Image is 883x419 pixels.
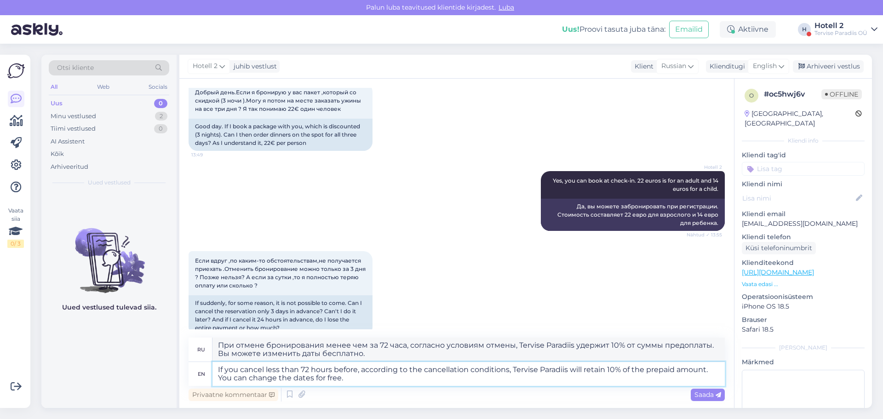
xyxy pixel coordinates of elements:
p: Kliendi telefon [742,232,865,242]
p: Klienditeekond [742,258,865,268]
div: en [198,366,205,382]
div: 0 [154,124,167,133]
input: Lisa tag [742,162,865,176]
p: Safari 18.5 [742,325,865,334]
span: Hotell 2 [688,164,722,171]
div: Arhiveeritud [51,162,88,172]
div: Tervise Paradiis OÜ [814,29,867,37]
p: Uued vestlused tulevad siia. [62,303,156,312]
span: Otsi kliente [57,63,94,73]
b: Uus! [562,25,579,34]
div: 0 / 3 [7,240,24,248]
div: Kliendi info [742,137,865,145]
div: # oc5hwj6v [764,89,821,100]
p: [EMAIL_ADDRESS][DOMAIN_NAME] [742,219,865,229]
span: Nähtud ✓ 13:55 [687,231,722,238]
div: [GEOGRAPHIC_DATA], [GEOGRAPHIC_DATA] [745,109,855,128]
span: Luba [496,3,517,11]
span: Если вдруг ,по каким-то обстоятельствам,не получается приехать .Отменить бронирование можно тольк... [195,257,367,289]
div: Minu vestlused [51,112,96,121]
div: Hotell 2 [814,22,867,29]
div: Socials [147,81,169,93]
div: 2 [155,112,167,121]
p: Kliendi email [742,209,865,219]
a: Hotell 2Tervise Paradiis OÜ [814,22,877,37]
div: ru [197,342,205,357]
input: Lisa nimi [742,193,854,203]
div: Aktiivne [720,21,776,38]
div: Good day. If I book a package with you, which is discounted (3 nights). Can I then order dinners ... [189,119,373,151]
span: Uued vestlused [88,178,131,187]
span: Добрый день.Если я бронирую у вас пакет ,который со скидкой (3 ночи ).Могу я потом на месте заказ... [195,89,362,112]
p: Märkmed [742,357,865,367]
span: Yes, you can book at check-in. 22 euros is for an adult and 14 euros for a child. [553,177,720,192]
span: Saada [694,390,721,399]
a: [URL][DOMAIN_NAME] [742,268,814,276]
img: Askly Logo [7,62,25,80]
div: Klient [631,62,654,71]
span: Russian [661,61,686,71]
div: Klienditugi [706,62,745,71]
div: Web [95,81,111,93]
p: Kliendi tag'id [742,150,865,160]
div: Kõik [51,149,64,159]
div: AI Assistent [51,137,85,146]
p: Kliendi nimi [742,179,865,189]
textarea: При отмене бронирования менее чем за 72 часа, согласно условиям отмены, Tervise Paradiis удержит ... [212,338,725,362]
p: Vaata edasi ... [742,280,865,288]
div: juhib vestlust [230,62,277,71]
div: Vaata siia [7,207,24,248]
p: Brauser [742,315,865,325]
div: If suddenly, for some reason, it is not possible to come. Can I cancel the reservation only 3 day... [189,295,373,336]
span: English [753,61,777,71]
div: [PERSON_NAME] [742,344,865,352]
button: Emailid [669,21,709,38]
img: No chats [41,212,177,294]
span: 13:49 [191,151,226,158]
div: Arhiveeri vestlus [793,60,864,73]
span: o [749,92,754,99]
div: H [798,23,811,36]
p: Operatsioonisüsteem [742,292,865,302]
div: 0 [154,99,167,108]
span: Offline [821,89,862,99]
div: Privaatne kommentaar [189,389,278,401]
span: Hotell 2 [193,61,218,71]
div: Proovi tasuta juba täna: [562,24,665,35]
div: All [49,81,59,93]
div: Tiimi vestlused [51,124,96,133]
div: Да, вы можете забронировать при регистрации. Стоимость составляет 22 евро для взрослого и 14 евро... [541,199,725,231]
div: Uus [51,99,63,108]
div: Küsi telefoninumbrit [742,242,816,254]
p: iPhone OS 18.5 [742,302,865,311]
textarea: If you cancel less than 72 hours before, according to the cancellation conditions, Tervise Paradi... [212,362,725,386]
